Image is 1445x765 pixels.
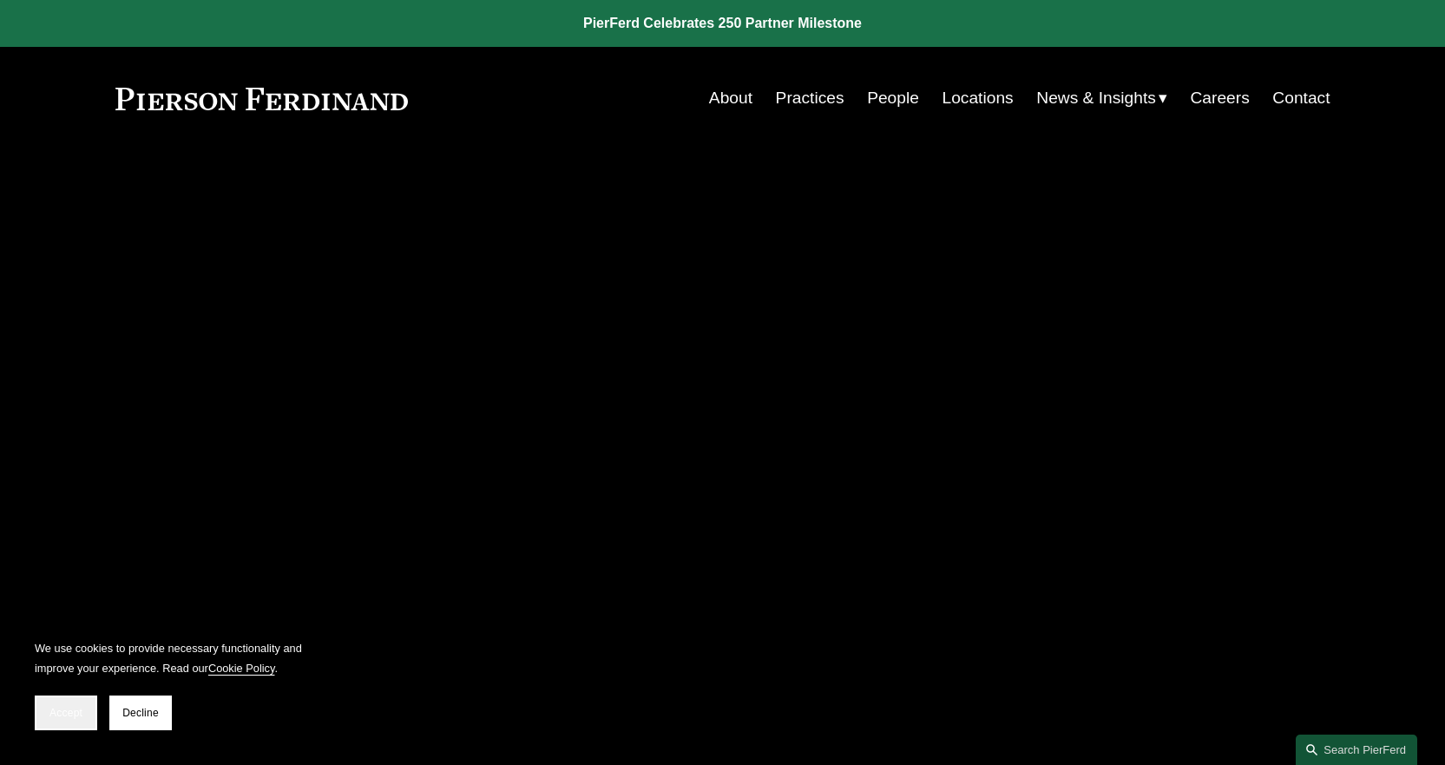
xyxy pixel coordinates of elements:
span: Decline [122,707,159,719]
a: Careers [1190,82,1249,115]
a: Contact [1272,82,1330,115]
p: We use cookies to provide necessary functionality and improve your experience. Read our . [35,638,312,678]
a: Search this site [1296,735,1417,765]
span: Accept [49,707,82,719]
a: Practices [776,82,844,115]
a: Cookie Policy [208,662,275,675]
span: News & Insights [1036,83,1156,114]
a: About [709,82,752,115]
section: Cookie banner [17,621,330,748]
button: Decline [109,696,172,730]
a: Locations [943,82,1014,115]
button: Accept [35,696,97,730]
a: People [867,82,919,115]
a: folder dropdown [1036,82,1167,115]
